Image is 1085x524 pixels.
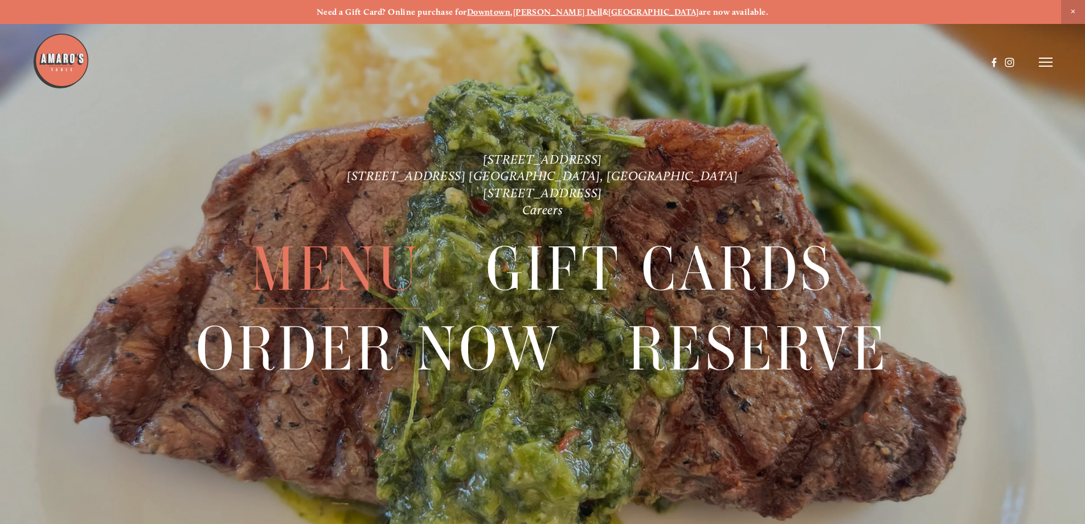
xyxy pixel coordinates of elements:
[628,310,889,388] span: Reserve
[608,7,699,17] a: [GEOGRAPHIC_DATA]
[510,7,513,17] strong: ,
[486,230,834,309] span: Gift Cards
[513,7,603,17] a: [PERSON_NAME] Dell
[603,7,608,17] strong: &
[196,310,562,388] span: Order Now
[467,7,511,17] a: Downtown
[628,310,889,388] a: Reserve
[699,7,768,17] strong: are now available.
[486,230,834,308] a: Gift Cards
[522,202,563,218] a: Careers
[483,152,602,167] a: [STREET_ADDRESS]
[251,230,420,309] span: Menu
[251,230,420,308] a: Menu
[347,168,738,184] a: [STREET_ADDRESS] [GEOGRAPHIC_DATA], [GEOGRAPHIC_DATA]
[483,185,602,201] a: [STREET_ADDRESS]
[196,310,562,388] a: Order Now
[32,33,89,90] img: Amaro's Table
[317,7,467,17] strong: Need a Gift Card? Online purchase for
